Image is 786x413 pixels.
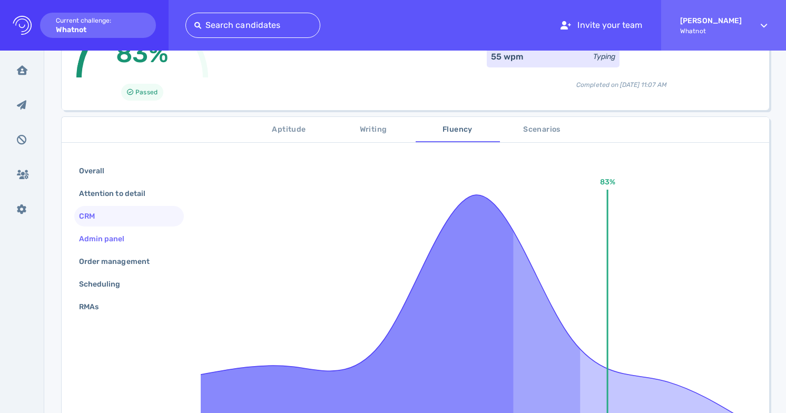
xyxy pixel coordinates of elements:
div: Order management [77,254,162,269]
div: Completed on [DATE] 11:07 AM [487,72,756,90]
div: CRM [77,209,107,224]
span: Aptitude [253,123,325,136]
span: Writing [338,123,409,136]
div: Typing [593,51,615,62]
span: Scenarios [506,123,578,136]
div: RMAs [77,299,111,314]
div: Attention to detail [77,186,158,201]
span: Fluency [422,123,494,136]
span: 83% [116,38,168,68]
div: 55 wpm [491,51,523,63]
div: Overall [77,163,117,179]
strong: [PERSON_NAME] [680,16,742,25]
text: 83% [600,178,615,186]
span: Passed [135,86,157,99]
span: Whatnot [680,27,742,35]
div: Admin panel [77,231,137,247]
div: Scheduling [77,277,133,292]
